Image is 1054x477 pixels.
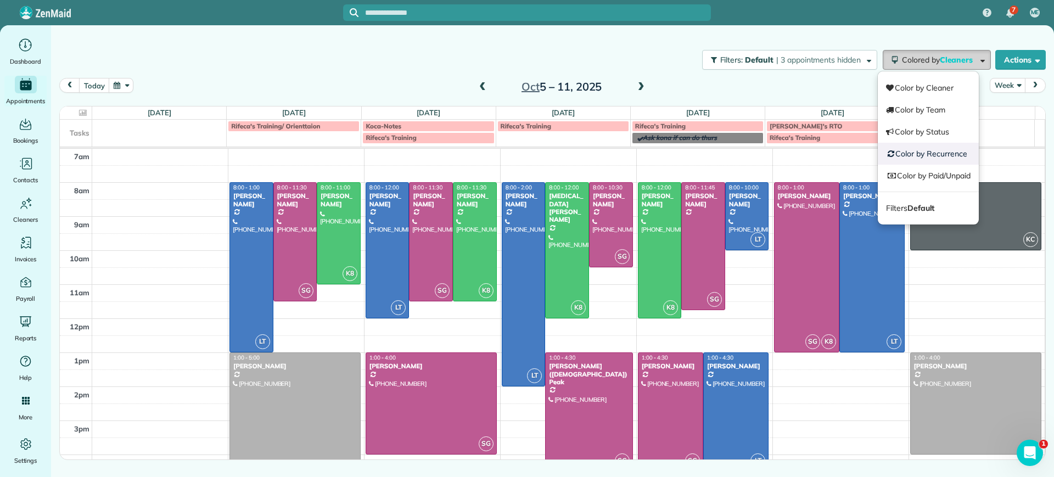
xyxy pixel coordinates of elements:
div: [PERSON_NAME] [277,192,314,208]
span: 8:00 - 11:45 [685,184,715,191]
span: Oct [522,80,540,93]
button: Focus search [343,8,358,17]
button: Actions [995,50,1046,70]
span: 10am [70,254,89,263]
span: LT [527,368,542,383]
a: Filters: Default | 3 appointments hidden [697,50,877,70]
a: FiltersDefault [878,197,979,219]
a: Cleaners [4,194,47,225]
button: Filters: Default | 3 appointments hidden [702,50,877,70]
button: next [1025,78,1046,93]
div: [PERSON_NAME] [685,192,722,208]
button: today [79,78,109,93]
span: LT [391,300,406,315]
a: [DATE] [686,108,710,117]
a: Color by Paid/Unpaid [878,165,979,187]
span: 8:00 - 12:00 [369,184,399,191]
span: K8 [343,266,357,281]
span: 8:00 - 11:30 [413,184,442,191]
div: 7 unread notifications [999,1,1022,25]
span: 1 [1039,440,1048,448]
a: Color by Cleaner [878,77,979,99]
span: 8:00 - 12:00 [549,184,579,191]
span: Ask kona if can do thurs [643,133,717,142]
a: Help [4,352,47,383]
span: ME [1031,8,1039,17]
span: LT [750,453,765,468]
div: [PERSON_NAME] [412,192,450,208]
span: 1:00 - 4:30 [642,354,668,361]
div: [PERSON_NAME] [641,362,700,370]
span: SG [805,334,820,349]
span: LT [887,334,901,349]
div: [PERSON_NAME] [913,362,1038,370]
a: [DATE] [552,108,575,117]
span: 1:00 - 5:00 [233,354,260,361]
span: Settings [14,455,37,466]
span: SG [435,283,450,298]
button: Colored byCleaners [883,50,991,70]
span: Contacts [13,175,38,186]
span: SG [615,453,630,468]
span: Rifeca's Training [366,133,416,142]
a: [DATE] [821,108,844,117]
span: LT [255,334,270,349]
div: [PERSON_NAME] [369,192,406,208]
span: 12pm [70,322,89,331]
a: Contacts [4,155,47,186]
div: [MEDICAL_DATA][PERSON_NAME] [548,192,586,224]
span: Filters: [720,55,743,65]
div: [PERSON_NAME] ([DEMOGRAPHIC_DATA]) Peak [548,362,629,386]
a: Payroll [4,273,47,304]
span: Rifeca's Training [635,122,686,130]
span: 1:00 - 4:00 [369,354,396,361]
a: Settings [4,435,47,466]
span: K8 [821,334,836,349]
span: | 3 appointments hidden [776,55,861,65]
button: Week [990,78,1025,93]
span: 8:00 - 1:00 [233,184,260,191]
a: Color by Status [878,121,979,143]
span: Help [19,372,32,383]
span: 8:00 - 10:30 [593,184,623,191]
span: 1pm [74,356,89,365]
span: 8:00 - 12:00 [642,184,671,191]
div: [PERSON_NAME] [320,192,357,208]
span: Payroll [16,293,36,304]
a: Reports [4,313,47,344]
span: LT [750,232,765,247]
span: 8:00 - 1:00 [778,184,804,191]
span: K8 [571,300,586,315]
span: Rifeca's Training/ Orienttaion [231,122,320,130]
span: Koca-Notes [366,122,401,130]
a: [DATE] [148,108,171,117]
span: Cleaners [13,214,38,225]
span: 8:00 - 11:30 [277,184,307,191]
a: Bookings [4,115,47,146]
a: Appointments [4,76,47,106]
a: Color by Recurrence [878,143,979,165]
div: [PERSON_NAME] [843,192,901,200]
span: Rifeca's Training [501,122,551,130]
strong: Default [907,203,935,213]
div: [PERSON_NAME] [707,362,765,370]
span: 1:00 - 4:30 [549,354,575,361]
span: [PERSON_NAME]'s RTO [770,122,842,130]
span: 1:00 - 4:00 [914,354,940,361]
span: 8am [74,186,89,195]
span: 7am [74,152,89,161]
span: 2pm [74,390,89,399]
span: 7 [1012,5,1016,14]
span: Default [745,55,774,65]
span: 8:00 - 11:00 [321,184,350,191]
span: 8:00 - 11:30 [457,184,486,191]
span: 9am [74,220,89,229]
span: 4pm [74,458,89,467]
span: Filters [886,203,934,213]
span: SG [615,249,630,264]
div: [PERSON_NAME] [728,192,766,208]
span: 8:00 - 10:00 [729,184,759,191]
span: Invoices [15,254,37,265]
svg: Focus search [350,8,358,17]
span: Cleaners [940,55,975,65]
